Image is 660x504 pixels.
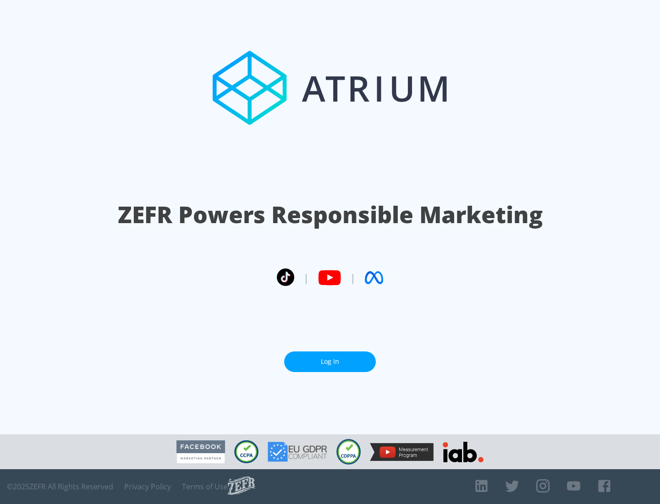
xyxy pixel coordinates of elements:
img: Facebook Marketing Partner [176,440,225,464]
img: IAB [443,442,484,462]
img: COPPA Compliant [336,439,361,465]
img: YouTube Measurement Program [370,443,434,461]
img: GDPR Compliant [268,442,327,462]
a: Terms of Use [182,482,228,491]
a: Log In [284,351,376,372]
img: CCPA Compliant [234,440,258,463]
h1: ZEFR Powers Responsible Marketing [118,199,543,230]
span: | [303,271,309,285]
span: | [350,271,356,285]
span: © 2025 ZEFR All Rights Reserved [7,482,113,491]
a: Privacy Policy [124,482,171,491]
